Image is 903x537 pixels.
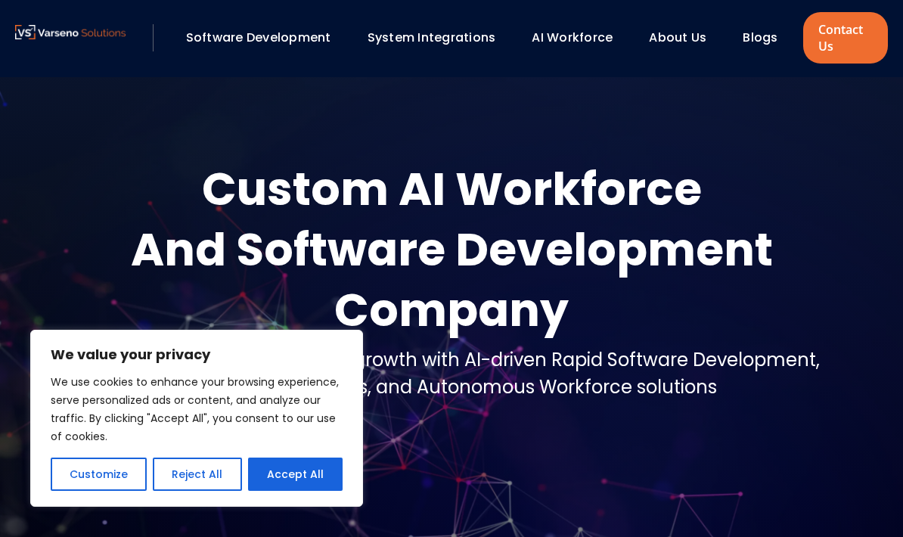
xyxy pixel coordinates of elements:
[15,159,888,219] div: Custom AI Workforce
[84,374,820,401] div: System Integrations, and Autonomous Workforce solutions
[803,12,888,64] a: Contact Us
[735,25,799,51] div: Blogs
[153,458,241,491] button: Reject All
[649,29,706,46] a: About Us
[641,25,728,51] div: About Us
[368,29,496,46] a: System Integrations
[524,25,634,51] div: AI Workforce
[15,219,888,340] div: And Software Development Company
[15,23,126,53] a: Varseno Solutions – Product Engineering & IT Services
[51,458,147,491] button: Customize
[51,346,343,364] p: We value your privacy
[743,29,777,46] a: Blogs
[532,29,613,46] a: AI Workforce
[248,458,343,491] button: Accept All
[51,373,343,445] p: We use cookies to enhance your browsing experience, serve personalized ads or content, and analyz...
[15,25,126,39] img: Varseno Solutions – Product Engineering & IT Services
[84,346,820,374] div: Operational optimization and growth with AI-driven Rapid Software Development,
[178,25,352,51] div: Software Development
[186,29,331,46] a: Software Development
[360,25,517,51] div: System Integrations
